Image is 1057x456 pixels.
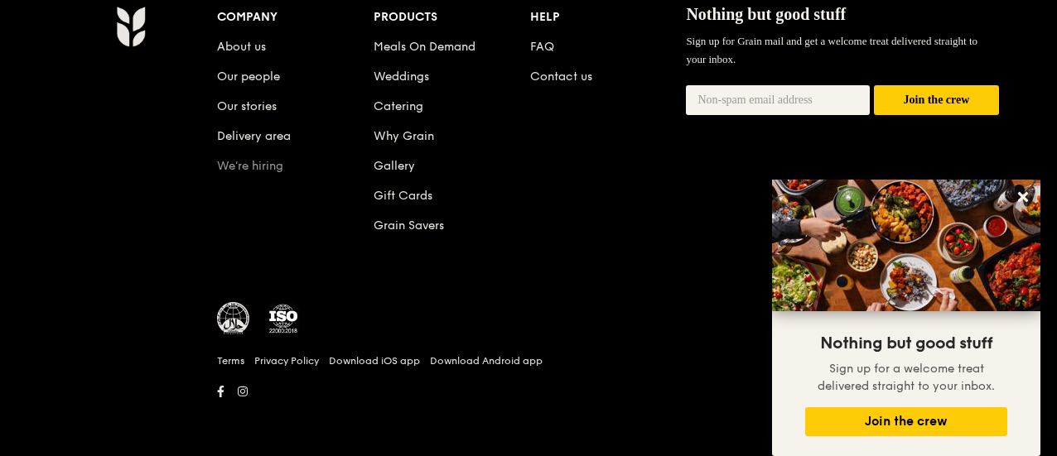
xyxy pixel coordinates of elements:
[530,70,592,84] a: Contact us
[686,35,977,65] span: Sign up for Grain mail and get a welcome treat delivered straight to your inbox.
[530,40,554,54] a: FAQ
[818,362,995,393] span: Sign up for a welcome treat delivered straight to your inbox.
[217,302,250,335] img: MUIS Halal Certified
[686,85,870,115] input: Non-spam email address
[374,6,530,29] div: Products
[217,354,244,367] a: Terms
[374,218,444,233] a: Grain Savers
[374,129,434,143] a: Why Grain
[267,302,300,335] img: ISO Certified
[217,129,291,143] a: Delivery area
[217,99,277,113] a: Our stories
[430,354,543,367] a: Download Android app
[217,70,280,84] a: Our people
[217,6,374,29] div: Company
[374,99,423,113] a: Catering
[374,70,429,84] a: Weddings
[217,40,266,54] a: About us
[772,180,1040,311] img: DSC07876-Edit02-Large.jpeg
[820,334,992,353] span: Nothing but good stuff
[686,5,846,23] span: Nothing but good stuff
[374,159,415,173] a: Gallery
[374,189,432,203] a: Gift Cards
[374,40,475,54] a: Meals On Demand
[1010,184,1036,210] button: Close
[329,354,420,367] a: Download iOS app
[217,159,283,173] a: We’re hiring
[874,85,999,116] button: Join the crew
[254,354,319,367] a: Privacy Policy
[51,403,1006,416] h6: Revision
[805,407,1007,436] button: Join the crew
[530,6,687,29] div: Help
[116,6,145,47] img: Grain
